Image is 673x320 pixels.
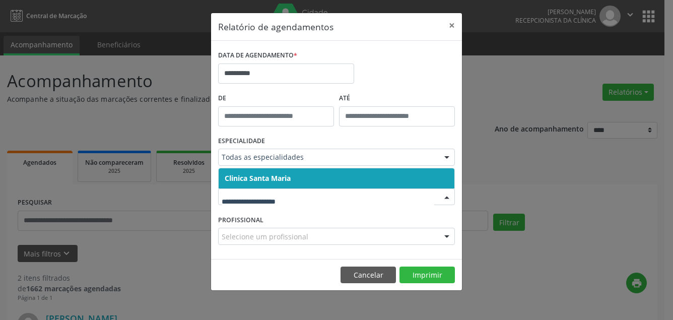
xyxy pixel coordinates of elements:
span: Selecione um profissional [222,231,308,242]
label: De [218,91,334,106]
h5: Relatório de agendamentos [218,20,333,33]
label: ATÉ [339,91,455,106]
span: Todas as especialidades [222,152,434,162]
label: PROFISSIONAL [218,212,263,228]
button: Imprimir [399,267,455,284]
button: Close [442,13,462,38]
span: Clinica Santa Maria [225,173,291,183]
button: Cancelar [341,267,396,284]
label: DATA DE AGENDAMENTO [218,48,297,63]
label: ESPECIALIDADE [218,134,265,149]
